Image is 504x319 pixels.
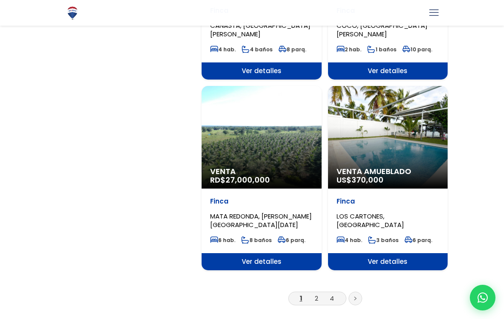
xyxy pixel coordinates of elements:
[352,174,384,185] span: 370,000
[367,46,396,53] span: 1 baños
[226,174,270,185] span: 27,000,000
[368,236,399,244] span: 3 baños
[202,62,322,80] span: Ver detalles
[328,86,448,270] a: Venta Amueblado US$370,000 Finca LOS CARTONES, [GEOGRAPHIC_DATA] 4 hab. 3 baños 6 parq. Ver detalles
[315,294,318,303] a: 2
[328,253,448,270] span: Ver detalles
[337,174,384,185] span: US$
[337,46,361,53] span: 2 hab.
[278,236,305,244] span: 6 parq.
[210,174,270,185] span: RD$
[202,86,322,270] a: Venta RD$27,000,000 Finca MATA REDONDA, [PERSON_NAME][GEOGRAPHIC_DATA][DATE] 6 hab. 8 baños 6 par...
[210,236,235,244] span: 6 hab.
[300,294,302,303] a: 1
[242,46,273,53] span: 4 baños
[328,62,448,80] span: Ver detalles
[202,253,322,270] span: Ver detalles
[65,6,80,21] img: Logo de REMAX
[241,236,272,244] span: 8 baños
[404,236,432,244] span: 6 parq.
[330,294,334,303] a: 4
[210,212,312,229] span: MATA REDONDA, [PERSON_NAME][GEOGRAPHIC_DATA][DATE]
[210,167,313,176] span: Venta
[337,21,428,38] span: COCO, [GEOGRAPHIC_DATA][PERSON_NAME]
[427,6,441,20] a: mobile menu
[337,167,440,176] span: Venta Amueblado
[337,197,440,206] p: Finca
[210,46,236,53] span: 4 hab.
[337,212,404,229] span: LOS CARTONES, [GEOGRAPHIC_DATA]
[210,197,313,206] p: Finca
[337,236,362,244] span: 4 hab.
[210,21,311,38] span: CANASTA, [GEOGRAPHIC_DATA][PERSON_NAME]
[402,46,432,53] span: 10 parq.
[278,46,306,53] span: 8 parq.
